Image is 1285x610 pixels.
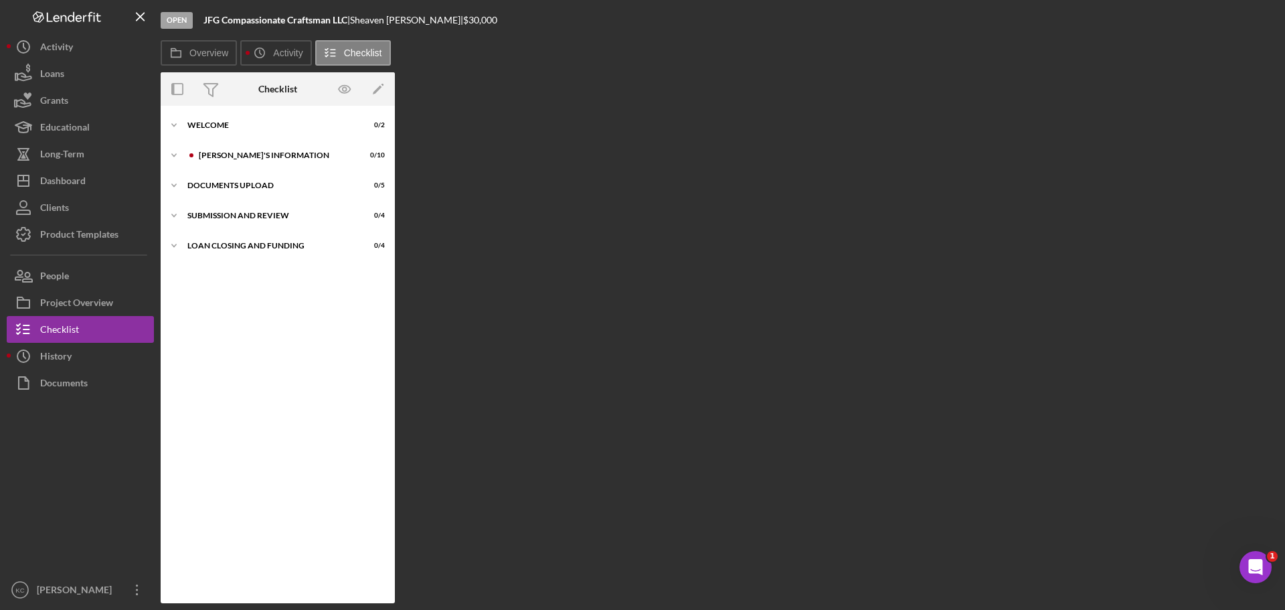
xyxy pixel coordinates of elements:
[240,40,311,66] button: Activity
[7,167,154,194] button: Dashboard
[315,40,391,66] button: Checklist
[40,167,86,198] div: Dashboard
[361,181,385,189] div: 0 / 5
[161,12,193,29] div: Open
[361,151,385,159] div: 0 / 10
[258,84,297,94] div: Checklist
[7,316,154,343] button: Checklist
[40,87,68,117] div: Grants
[187,242,351,250] div: LOAN CLOSING AND FUNDING
[7,33,154,60] button: Activity
[187,181,351,189] div: DOCUMENTS UPLOAD
[7,370,154,396] button: Documents
[7,194,154,221] button: Clients
[1239,551,1272,583] iframe: Intercom live chat
[40,289,113,319] div: Project Overview
[7,87,154,114] button: Grants
[40,316,79,346] div: Checklist
[203,15,350,25] div: |
[350,15,463,25] div: Sheaven [PERSON_NAME] |
[40,194,69,224] div: Clients
[40,141,84,171] div: Long-Term
[463,14,497,25] span: $30,000
[361,242,385,250] div: 0 / 4
[40,114,90,144] div: Educational
[344,48,382,58] label: Checklist
[361,212,385,220] div: 0 / 4
[7,343,154,370] button: History
[273,48,303,58] label: Activity
[7,577,154,603] button: KC[PERSON_NAME]
[7,221,154,248] button: Product Templates
[1267,551,1278,562] span: 1
[40,262,69,293] div: People
[7,289,154,316] button: Project Overview
[40,370,88,400] div: Documents
[187,121,351,129] div: WELCOME
[187,212,351,220] div: SUBMISSION AND REVIEW
[361,121,385,129] div: 0 / 2
[40,221,118,251] div: Product Templates
[199,151,351,159] div: [PERSON_NAME]'S INFORMATION
[7,60,154,87] button: Loans
[15,587,24,594] text: KC
[40,33,73,64] div: Activity
[7,141,154,167] button: Long-Term
[189,48,228,58] label: Overview
[40,343,72,373] div: History
[203,14,347,25] b: JFG Compassionate Craftsman LLC
[7,114,154,141] button: Educational
[40,60,64,90] div: Loans
[161,40,237,66] button: Overview
[7,262,154,289] button: People
[33,577,120,607] div: [PERSON_NAME]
